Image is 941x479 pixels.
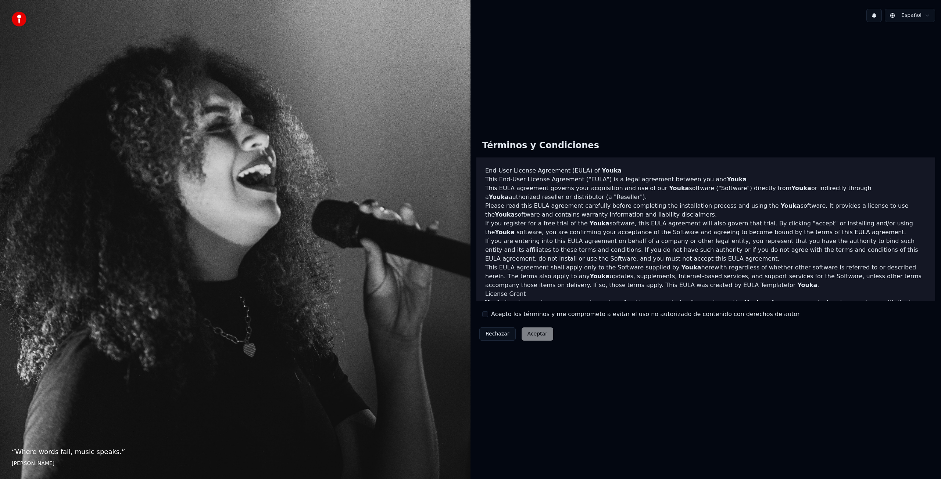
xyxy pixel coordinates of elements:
a: EULA Template [743,282,787,289]
span: Youka [485,299,505,306]
span: Youka [495,229,515,236]
p: If you register for a free trial of the software, this EULA agreement will also govern that trial... [485,219,926,237]
label: Acepto los términos y me comprometo a evitar el uso no autorizado de contenido con derechos de autor [491,310,800,319]
p: This End-User License Agreement ("EULA") is a legal agreement between you and [485,175,926,184]
p: hereby grants you a personal, non-transferable, non-exclusive licence to use the software on your... [485,298,926,316]
span: Youka [745,299,765,306]
div: Términos y Condiciones [476,134,605,157]
span: Youka [681,264,701,271]
p: This EULA agreement shall apply only to the Software supplied by herewith regardless of whether o... [485,263,926,290]
h3: License Grant [485,290,926,298]
span: Youka [669,185,689,192]
p: Please read this EULA agreement carefully before completing the installation process and using th... [485,202,926,219]
h3: End-User License Agreement (EULA) of [485,166,926,175]
p: “ Where words fail, music speaks. ” [12,447,459,457]
span: Youka [590,220,609,227]
p: If you are entering into this EULA agreement on behalf of a company or other legal entity, you re... [485,237,926,263]
span: Youka [590,273,609,280]
span: Youka [797,282,817,289]
img: youka [12,12,26,26]
span: Youka [727,176,747,183]
p: This EULA agreement governs your acquisition and use of our software ("Software") directly from o... [485,184,926,202]
button: Rechazar [479,327,516,341]
span: Youka [495,211,515,218]
span: Youka [489,193,509,200]
span: Youka [781,202,801,209]
span: Youka [602,167,622,174]
footer: [PERSON_NAME] [12,460,459,467]
span: Youka [791,185,811,192]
